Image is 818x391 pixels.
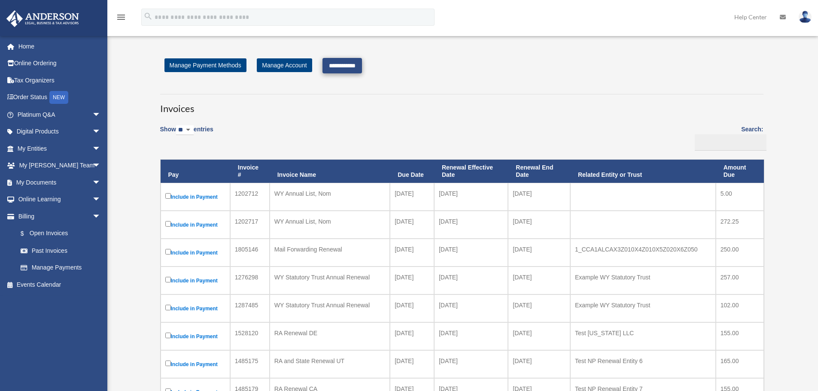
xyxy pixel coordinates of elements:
a: Home [6,38,114,55]
span: arrow_drop_down [92,157,109,175]
td: 257.00 [716,267,764,294]
label: Include in Payment [165,275,225,286]
td: 272.25 [716,211,764,239]
a: Past Invoices [12,242,109,259]
td: Test [US_STATE] LLC [570,322,716,350]
input: Include in Payment [165,193,171,199]
td: [DATE] [390,239,434,267]
input: Include in Payment [165,305,171,310]
td: [DATE] [434,183,508,211]
a: menu [116,15,126,22]
td: [DATE] [434,322,508,350]
th: Pay: activate to sort column descending [161,160,230,183]
a: Online Ordering [6,55,114,72]
th: Renewal Effective Date: activate to sort column ascending [434,160,508,183]
td: [DATE] [508,267,570,294]
span: arrow_drop_down [92,123,109,141]
td: [DATE] [390,211,434,239]
th: Invoice #: activate to sort column ascending [230,160,270,183]
label: Include in Payment [165,303,225,314]
label: Show entries [160,124,213,144]
i: menu [116,12,126,22]
a: My [PERSON_NAME] Teamarrow_drop_down [6,157,114,174]
th: Amount Due: activate to sort column ascending [716,160,764,183]
td: [DATE] [508,183,570,211]
div: Mail Forwarding Renewal [274,243,386,255]
td: Example WY Statutory Trust [570,267,716,294]
td: [DATE] [390,267,434,294]
span: $ [25,228,30,239]
span: arrow_drop_down [92,140,109,158]
label: Include in Payment [165,219,225,230]
h3: Invoices [160,94,763,115]
div: WY Statutory Trust Annual Renewal [274,299,386,311]
td: [DATE] [508,350,570,378]
a: Manage Account [257,58,312,72]
a: Billingarrow_drop_down [6,208,109,225]
a: Manage Payments [12,259,109,276]
a: My Entitiesarrow_drop_down [6,140,114,157]
td: 1202717 [230,211,270,239]
input: Include in Payment [165,361,171,366]
td: [DATE] [508,294,570,322]
td: [DATE] [508,322,570,350]
td: 1805146 [230,239,270,267]
span: arrow_drop_down [92,106,109,124]
th: Due Date: activate to sort column ascending [390,160,434,183]
td: [DATE] [390,294,434,322]
th: Renewal End Date: activate to sort column ascending [508,160,570,183]
span: arrow_drop_down [92,208,109,225]
td: 1528120 [230,322,270,350]
td: 1_CCA1ALCAX3Z010X4Z010X5Z020X6Z050 [570,239,716,267]
a: My Documentsarrow_drop_down [6,174,114,191]
td: 1202712 [230,183,270,211]
td: [DATE] [434,239,508,267]
a: Events Calendar [6,276,114,293]
a: Online Learningarrow_drop_down [6,191,114,208]
td: [DATE] [390,183,434,211]
span: arrow_drop_down [92,174,109,191]
a: Platinum Q&Aarrow_drop_down [6,106,114,123]
label: Include in Payment [165,359,225,370]
td: 1287485 [230,294,270,322]
input: Include in Payment [165,249,171,255]
select: Showentries [176,125,194,135]
td: [DATE] [434,350,508,378]
div: NEW [49,91,68,104]
th: Invoice Name: activate to sort column ascending [270,160,390,183]
a: Manage Payment Methods [164,58,246,72]
td: [DATE] [434,267,508,294]
td: Test NP Renewal Entity 6 [570,350,716,378]
th: Related Entity or Trust: activate to sort column ascending [570,160,716,183]
td: [DATE] [434,294,508,322]
td: Example WY Statutory Trust [570,294,716,322]
td: 155.00 [716,322,764,350]
div: RA Renewal DE [274,327,386,339]
input: Include in Payment [165,333,171,338]
span: arrow_drop_down [92,191,109,209]
td: 5.00 [716,183,764,211]
td: 1276298 [230,267,270,294]
label: Search: [692,124,763,151]
td: [DATE] [434,211,508,239]
a: $Open Invoices [12,225,105,242]
td: 250.00 [716,239,764,267]
label: Include in Payment [165,191,225,202]
a: Digital Productsarrow_drop_down [6,123,114,140]
a: Order StatusNEW [6,89,114,106]
td: [DATE] [508,239,570,267]
div: WY Annual List, Nom [274,188,386,200]
td: 102.00 [716,294,764,322]
input: Include in Payment [165,221,171,227]
a: Tax Organizers [6,72,114,89]
td: 165.00 [716,350,764,378]
div: RA and State Renewal UT [274,355,386,367]
td: [DATE] [390,322,434,350]
input: Include in Payment [165,277,171,282]
div: WY Statutory Trust Annual Renewal [274,271,386,283]
i: search [143,12,153,21]
label: Include in Payment [165,331,225,342]
td: [DATE] [508,211,570,239]
td: [DATE] [390,350,434,378]
input: Search: [695,134,766,151]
